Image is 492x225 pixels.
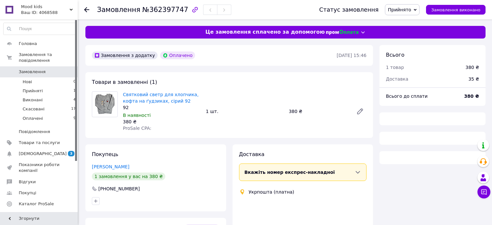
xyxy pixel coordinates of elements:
[123,92,199,104] a: Святковий светр для хлопчика, кофта на ґудзиках, сірий 92
[19,162,60,174] span: Показники роботи компанії
[19,129,50,135] span: Повідомлення
[123,113,151,118] span: В наявності
[426,5,486,15] button: Замовлення виконано
[142,6,188,14] span: №362397747
[245,170,335,175] span: Вкажіть номер експрес-накладної
[73,88,76,94] span: 1
[19,179,36,185] span: Відгуки
[92,79,157,85] span: Товари в замовленні (1)
[84,6,89,13] div: Повернутися назад
[465,72,483,86] div: 35 ₴
[73,79,76,85] span: 0
[23,79,32,85] span: Нові
[23,106,45,112] span: Скасовані
[23,116,43,121] span: Оплачені
[23,97,43,103] span: Виконані
[73,97,76,103] span: 4
[19,52,78,63] span: Замовлення та повідомлення
[19,140,60,146] span: Товари та послуги
[386,94,428,99] span: Всього до сплати
[21,4,70,10] span: Mood kids
[123,118,201,125] div: 380 ₴
[19,190,36,196] span: Покупці
[19,69,46,75] span: Замовлення
[73,116,76,121] span: 9
[319,6,379,13] div: Статус замовлення
[239,151,265,157] span: Доставка
[337,53,366,58] time: [DATE] 15:46
[203,107,286,116] div: 1 шт.
[247,189,296,195] div: Укрпошта (платна)
[431,7,480,12] span: Замовлення виконано
[92,164,129,169] a: [PERSON_NAME]
[160,51,195,59] div: Оплачено
[464,94,479,99] b: 380 ₴
[465,64,479,71] div: 380 ₴
[23,88,43,94] span: Прийняті
[354,105,366,118] a: Редагувати
[386,65,404,70] span: 1 товар
[388,7,411,12] span: Прийнято
[205,28,325,36] span: Це замовлення сплачено за допомогою
[123,126,151,131] span: ProSale CPA:
[19,41,37,47] span: Головна
[97,6,140,14] span: Замовлення
[4,23,76,35] input: Пошук
[286,107,351,116] div: 380 ₴
[68,151,74,156] span: 3
[95,92,115,117] img: Святковий светр для хлопчика, кофта на ґудзиках, сірий 92
[71,106,76,112] span: 17
[92,151,118,157] span: Покупець
[386,52,404,58] span: Всього
[92,173,165,180] div: 1 замовлення у вас на 380 ₴
[123,104,201,111] div: 92
[19,151,67,157] span: [DEMOGRAPHIC_DATA]
[92,51,158,59] div: Замовлення з додатку
[386,76,408,82] span: Доставка
[477,186,490,198] button: Чат з покупцем
[21,10,78,16] div: Ваш ID: 4068588
[98,186,140,192] div: [PHONE_NUMBER]
[19,201,54,207] span: Каталог ProSale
